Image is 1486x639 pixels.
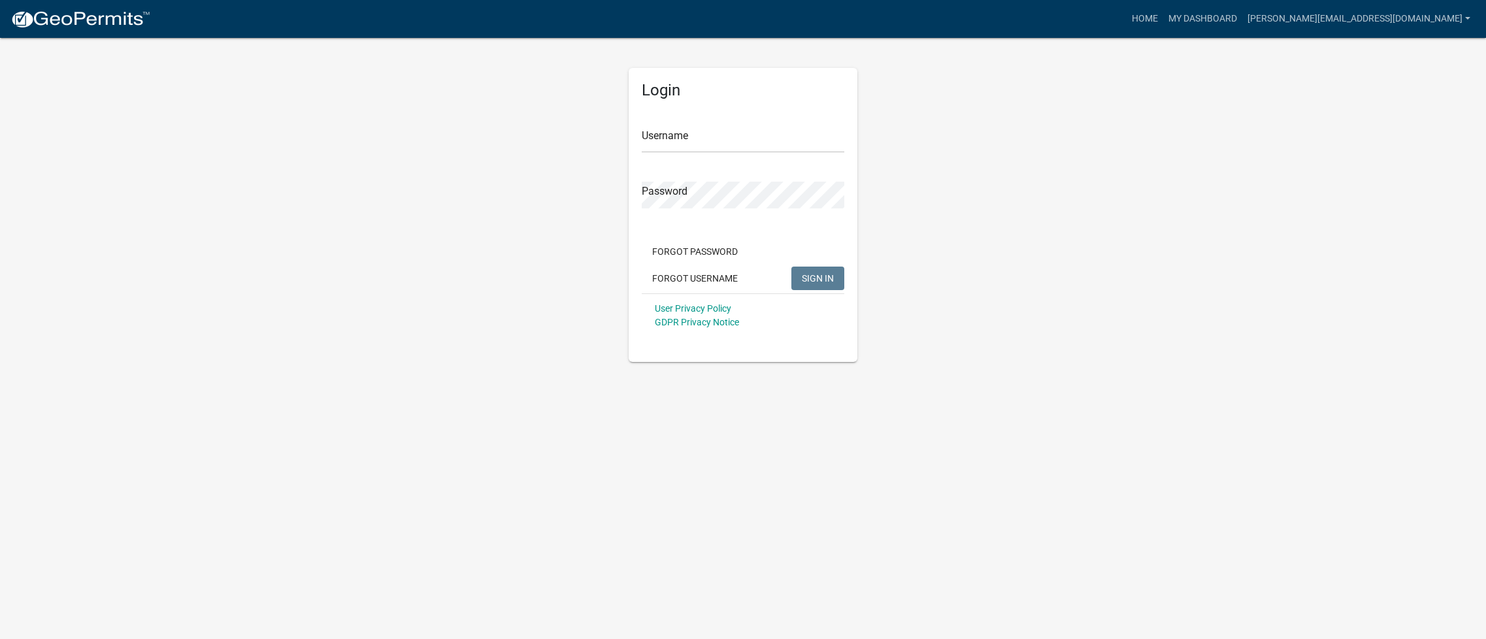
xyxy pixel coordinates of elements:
[1163,7,1242,31] a: My Dashboard
[1242,7,1476,31] a: [PERSON_NAME][EMAIL_ADDRESS][DOMAIN_NAME]
[655,303,731,314] a: User Privacy Policy
[642,267,748,290] button: Forgot Username
[1127,7,1163,31] a: Home
[655,317,739,327] a: GDPR Privacy Notice
[642,81,844,100] h5: Login
[802,272,834,283] span: SIGN IN
[642,240,748,263] button: Forgot Password
[791,267,844,290] button: SIGN IN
